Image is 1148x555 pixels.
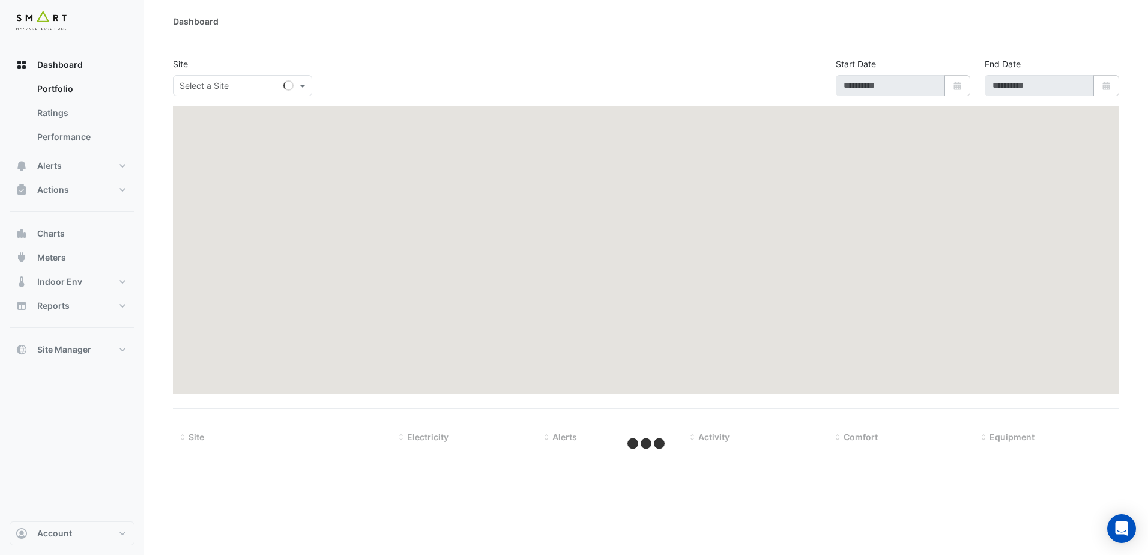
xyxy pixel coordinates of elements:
app-icon: Dashboard [16,59,28,71]
button: Actions [10,178,134,202]
app-icon: Reports [16,300,28,312]
span: Equipment [989,432,1035,442]
app-icon: Alerts [16,160,28,172]
label: Site [173,58,188,70]
button: Alerts [10,154,134,178]
app-icon: Charts [16,228,28,240]
app-icon: Indoor Env [16,276,28,288]
span: Alerts [37,160,62,172]
button: Charts [10,222,134,246]
div: Open Intercom Messenger [1107,514,1136,543]
span: Activity [698,432,730,442]
span: Indoor Env [37,276,82,288]
span: Site [189,432,204,442]
span: Reports [37,300,70,312]
span: Dashboard [37,59,83,71]
span: Actions [37,184,69,196]
app-icon: Meters [16,252,28,264]
button: Indoor Env [10,270,134,294]
span: Site Manager [37,344,91,356]
span: Comfort [844,432,878,442]
button: Reports [10,294,134,318]
app-icon: Actions [16,184,28,196]
a: Portfolio [28,77,134,101]
div: Dashboard [173,15,219,28]
button: Account [10,521,134,545]
a: Ratings [28,101,134,125]
img: Company Logo [14,10,68,34]
a: Performance [28,125,134,149]
span: Meters [37,252,66,264]
app-icon: Site Manager [16,344,28,356]
label: End Date [985,58,1021,70]
button: Dashboard [10,53,134,77]
span: Alerts [552,432,577,442]
span: Charts [37,228,65,240]
button: Site Manager [10,338,134,362]
span: Electricity [407,432,449,442]
button: Meters [10,246,134,270]
span: Account [37,527,72,539]
label: Start Date [836,58,876,70]
div: Dashboard [10,77,134,154]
